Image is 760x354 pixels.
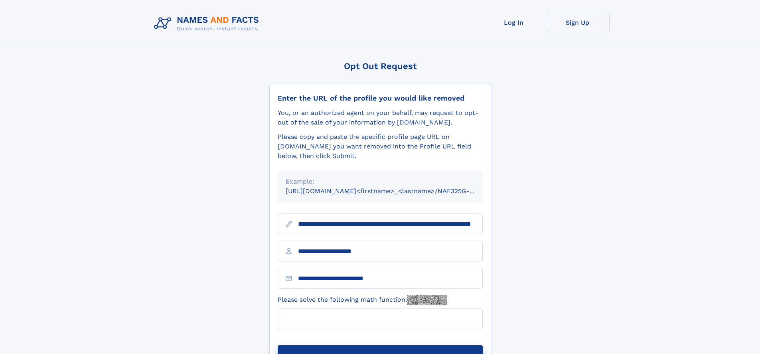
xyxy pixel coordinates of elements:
small: [URL][DOMAIN_NAME]<firstname>_<lastname>/NAF325G-xxxxxxxx [286,187,498,195]
div: Enter the URL of the profile you would like removed [278,94,483,103]
a: Log In [482,13,546,32]
img: Logo Names and Facts [151,13,266,34]
div: Please copy and paste the specific profile page URL on [DOMAIN_NAME] you want removed into the Pr... [278,132,483,161]
label: Please solve the following math function: [278,295,447,305]
div: You, or an authorized agent on your behalf, may request to opt-out of the sale of your informatio... [278,108,483,127]
a: Sign Up [546,13,610,32]
div: Example: [286,177,475,186]
div: Opt Out Request [269,61,491,71]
